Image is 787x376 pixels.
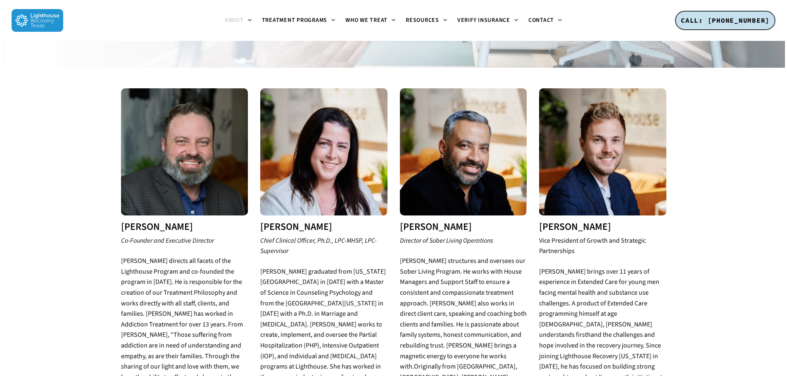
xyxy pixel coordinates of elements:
[262,16,328,24] span: Treatment Programs
[528,16,554,24] span: Contact
[452,17,523,24] a: Verify Insurance
[400,222,527,232] h3: [PERSON_NAME]
[225,16,244,24] span: About
[406,16,439,24] span: Resources
[12,9,63,32] img: Lighthouse Recovery Texas
[400,236,493,245] em: Director of Sober Living Operations
[675,11,775,31] a: CALL: [PHONE_NUMBER]
[260,236,377,256] em: Chief Clinical Officer, Ph.D., LPC-MHSP, LPC-Supervisor
[257,17,341,24] a: Treatment Programs
[681,16,770,24] span: CALL: [PHONE_NUMBER]
[345,16,388,24] span: Who We Treat
[539,236,646,256] i: Vice President of Growth and Strategic Partnerships
[457,16,510,24] span: Verify Insurance
[121,222,248,232] h3: [PERSON_NAME]
[220,17,257,24] a: About
[539,222,666,232] h3: [PERSON_NAME]
[260,222,388,232] h3: [PERSON_NAME]
[121,236,214,245] em: Co-Founder and Executive Director
[523,17,567,24] a: Contact
[340,17,401,24] a: Who We Treat
[401,17,452,24] a: Resources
